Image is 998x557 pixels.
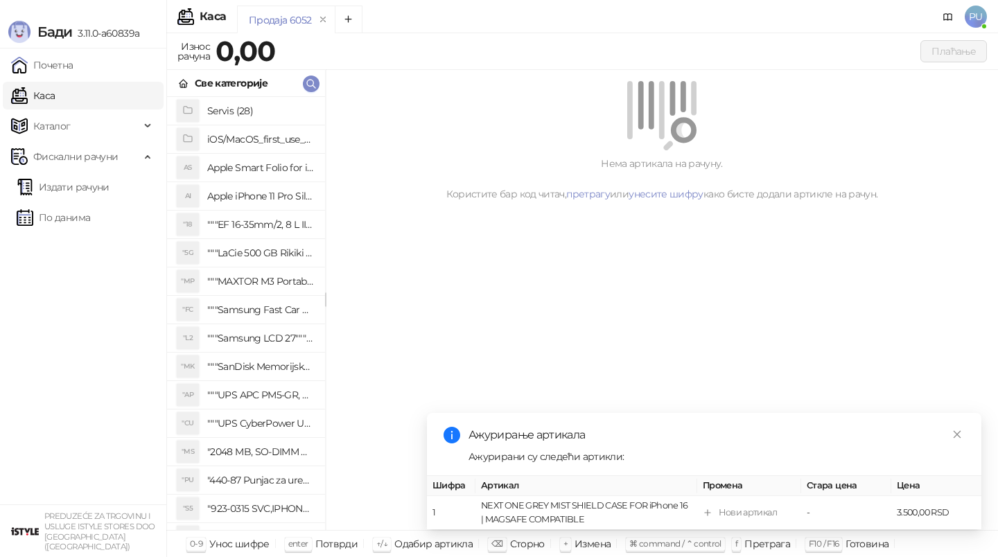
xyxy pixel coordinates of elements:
[427,496,475,530] td: 1
[207,327,314,349] h4: """Samsung LCD 27"""" C27F390FHUXEN"""
[11,51,73,79] a: Почетна
[207,128,314,150] h4: iOS/MacOS_first_use_assistance (4)
[342,156,981,202] div: Нема артикала на рачуну. Користите бар код читач, или како бисте додали артикле на рачун.
[207,100,314,122] h4: Servis (28)
[965,6,987,28] span: PU
[719,506,777,520] div: Нови артикал
[177,384,199,406] div: "AP
[376,538,387,549] span: ↑/↓
[510,535,545,553] div: Сторно
[207,412,314,434] h4: """UPS CyberPower UT650EG, 650VA/360W , line-int., s_uko, desktop"""
[207,270,314,292] h4: """MAXTOR M3 Portable 2TB 2.5"""" crni eksterni hard disk HX-M201TCB/GM"""
[207,185,314,207] h4: Apple iPhone 11 Pro Silicone Case - Black
[566,188,610,200] a: претрагу
[177,242,199,264] div: "5G
[17,173,110,201] a: Издати рачуни
[629,538,721,549] span: ⌘ command / ⌃ control
[33,112,71,140] span: Каталог
[207,299,314,321] h4: """Samsung Fast Car Charge Adapter, brzi auto punja_, boja crna"""
[491,538,502,549] span: ⌫
[697,476,801,496] th: Промена
[11,82,55,109] a: Каса
[190,538,202,549] span: 0-9
[475,476,697,496] th: Артикал
[177,157,199,179] div: AS
[207,384,314,406] h4: """UPS APC PM5-GR, Essential Surge Arrest,5 utic_nica"""
[315,535,358,553] div: Потврди
[801,496,891,530] td: -
[72,27,139,39] span: 3.11.0-a60839a
[177,412,199,434] div: "CU
[195,76,268,91] div: Све категорије
[575,535,611,553] div: Измена
[177,526,199,548] div: "SD
[744,535,790,553] div: Претрага
[563,538,568,549] span: +
[216,34,275,68] strong: 0,00
[288,538,308,549] span: enter
[475,496,697,530] td: NEXT ONE GREY MIST SHIELD CASE FOR iPhone 16 | MAGSAFE COMPATIBLE
[920,40,987,62] button: Плаћање
[846,535,888,553] div: Готовина
[891,496,981,530] td: 3.500,00 RSD
[177,327,199,349] div: "L2
[207,242,314,264] h4: """LaCie 500 GB Rikiki USB 3.0 / Ultra Compact & Resistant aluminum / USB 3.0 / 2.5"""""""
[177,185,199,207] div: AI
[444,427,460,443] span: info-circle
[177,441,199,463] div: "MS
[33,143,118,170] span: Фискални рачуни
[44,511,155,551] small: PREDUZEĆE ZA TRGOVINU I USLUGE ISTYLE STORES DOO [GEOGRAPHIC_DATA] ([GEOGRAPHIC_DATA])
[937,6,959,28] a: Документација
[200,11,226,22] div: Каса
[629,188,703,200] a: унесите шифру
[209,535,270,553] div: Унос шифре
[809,538,839,549] span: F10 / F16
[207,157,314,179] h4: Apple Smart Folio for iPad mini (A17 Pro) - Sage
[175,37,213,65] div: Износ рачуна
[177,355,199,378] div: "MK
[801,476,891,496] th: Стара цена
[394,535,473,553] div: Одабир артикла
[177,213,199,236] div: "18
[207,355,314,378] h4: """SanDisk Memorijska kartica 256GB microSDXC sa SD adapterom SDSQXA1-256G-GN6MA - Extreme PLUS, ...
[735,538,737,549] span: f
[427,476,475,496] th: Шифра
[949,427,965,442] a: Close
[335,6,362,33] button: Add tab
[207,526,314,548] h4: "923-0448 SVC,IPHONE,TOURQUE DRIVER KIT .65KGF- CM Šrafciger "
[177,469,199,491] div: "PU
[469,449,965,464] div: Ажурирани су следећи артикли:
[37,24,72,40] span: Бади
[314,14,332,26] button: remove
[207,213,314,236] h4: """EF 16-35mm/2, 8 L III USM"""
[469,427,965,443] div: Ажурирање артикала
[207,441,314,463] h4: "2048 MB, SO-DIMM DDRII, 667 MHz, Napajanje 1,8 0,1 V, Latencija CL5"
[8,21,30,43] img: Logo
[952,430,962,439] span: close
[177,497,199,520] div: "S5
[177,270,199,292] div: "MP
[11,518,39,545] img: 64x64-companyLogo-77b92cf4-9946-4f36-9751-bf7bb5fd2c7d.png
[167,97,325,530] div: grid
[17,204,90,231] a: По данима
[249,12,311,28] div: Продаја 6052
[177,299,199,321] div: "FC
[207,497,314,520] h4: "923-0315 SVC,IPHONE 5/5S BATTERY REMOVAL TRAY Držač za iPhone sa kojim se otvara display
[207,469,314,491] h4: "440-87 Punjac za uredjaje sa micro USB portom 4/1, Stand."
[891,476,981,496] th: Цена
